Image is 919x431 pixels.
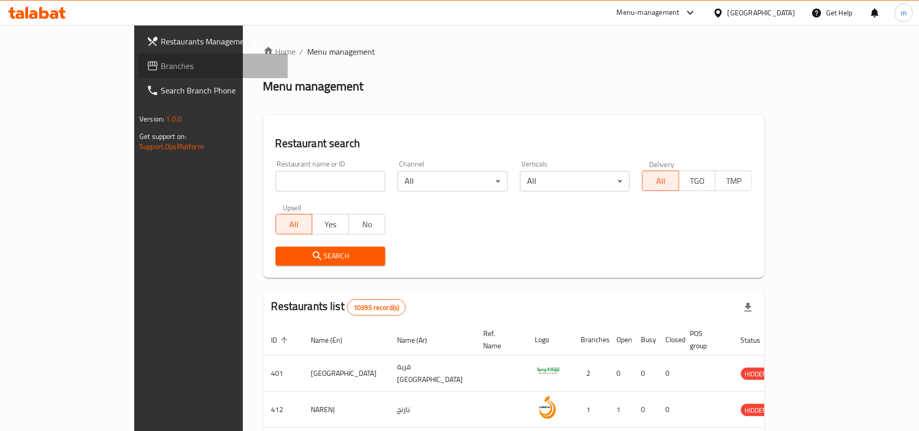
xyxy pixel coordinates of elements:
[642,171,679,191] button: All
[520,171,630,191] div: All
[311,334,356,346] span: Name (En)
[535,358,561,384] img: Spicy Village
[633,324,658,355] th: Busy
[535,395,561,420] img: NARENJ
[138,54,288,78] a: Branches
[303,355,389,392] td: [GEOGRAPHIC_DATA]
[679,171,716,191] button: TGO
[161,35,280,47] span: Restaurants Management
[308,45,376,58] span: Menu management
[398,334,441,346] span: Name (Ar)
[573,355,609,392] td: 2
[609,324,633,355] th: Open
[398,171,508,191] div: All
[166,112,182,126] span: 1.0.0
[658,355,682,392] td: 0
[617,7,680,19] div: Menu-management
[741,368,772,380] div: HIDDEN
[276,247,386,266] button: Search
[349,214,386,234] button: No
[609,392,633,428] td: 1
[263,45,764,58] nav: breadcrumb
[139,130,186,143] span: Get support on:
[901,7,907,18] span: m
[647,174,675,188] span: All
[573,392,609,428] td: 1
[719,174,748,188] span: TMP
[389,392,476,428] td: نارنج
[276,136,752,151] h2: Restaurant search
[139,112,164,126] span: Version:
[658,324,682,355] th: Closed
[741,404,772,416] span: HIDDEN
[573,324,609,355] th: Branches
[284,250,378,262] span: Search
[736,295,760,320] div: Export file
[741,334,774,346] span: Status
[609,355,633,392] td: 0
[263,78,364,94] h2: Menu management
[161,60,280,72] span: Branches
[300,45,304,58] li: /
[271,334,291,346] span: ID
[138,29,288,54] a: Restaurants Management
[683,174,712,188] span: TGO
[271,299,406,316] h2: Restaurants list
[649,160,675,167] label: Delivery
[312,214,349,234] button: Yes
[527,324,573,355] th: Logo
[276,171,386,191] input: Search for restaurant name or ID..
[316,217,345,232] span: Yes
[633,392,658,428] td: 0
[633,355,658,392] td: 0
[347,299,406,316] div: Total records count
[347,303,405,313] span: 10395 record(s)
[161,84,280,97] span: Search Branch Phone
[690,327,721,352] span: POS group
[138,78,288,103] a: Search Branch Phone
[353,217,382,232] span: No
[389,355,476,392] td: قرية [GEOGRAPHIC_DATA]
[303,392,389,428] td: NARENJ
[283,204,302,211] label: Upsell
[728,7,795,18] div: [GEOGRAPHIC_DATA]
[280,217,309,232] span: All
[484,327,515,352] span: Ref. Name
[741,368,772,380] span: HIDDEN
[715,171,752,191] button: TMP
[139,140,204,153] a: Support.OpsPlatform
[276,214,313,234] button: All
[658,392,682,428] td: 0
